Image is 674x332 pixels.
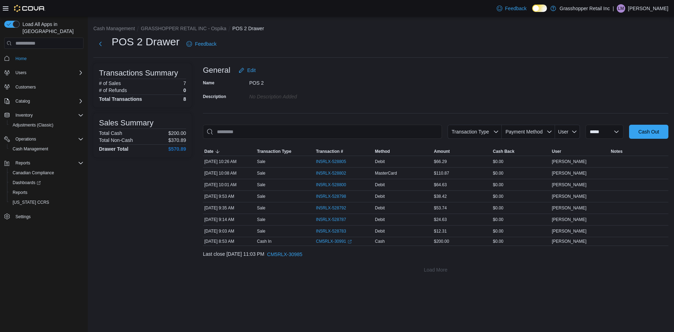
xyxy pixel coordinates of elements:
button: IN5RLX-528800 [316,181,353,189]
p: Sale [257,194,265,199]
span: IN5RLX-528783 [316,228,346,234]
span: Load All Apps in [GEOGRAPHIC_DATA] [20,21,84,35]
span: IN5RLX-528787 [316,217,346,222]
div: $0.00 [491,215,550,224]
button: Transaction # [315,147,374,156]
div: $0.00 [491,192,550,201]
button: Transaction Type [256,147,315,156]
button: GRASSHOPPER RETAIL INC - Ospika [141,26,226,31]
span: Edit [247,67,256,74]
span: Inventory [13,111,84,119]
button: Method [374,147,432,156]
button: Catalog [13,97,33,105]
span: $200.00 [434,239,449,244]
button: IN5RLX-528787 [316,215,353,224]
input: This is a search bar. As you type, the results lower in the page will automatically filter. [203,125,442,139]
p: Grasshopper Retail Inc [560,4,610,13]
div: [DATE] 9:03 AM [203,227,256,235]
h6: # of Sales [99,80,121,86]
span: IN5RLX-528798 [316,194,346,199]
input: Dark Mode [532,5,547,12]
img: Cova [14,5,45,12]
span: Debit [375,217,385,222]
h3: General [203,66,230,74]
button: Notes [609,147,668,156]
a: [US_STATE] CCRS [10,198,52,207]
button: POS 2 Drawer [232,26,264,31]
div: [DATE] 10:08 AM [203,169,256,177]
span: Adjustments (Classic) [13,122,53,128]
span: Feedback [195,40,216,47]
a: Feedback [184,37,219,51]
button: Operations [1,134,86,144]
h4: $570.89 [168,146,186,152]
div: $0.00 [491,157,550,166]
span: [PERSON_NAME] [552,182,587,188]
p: $200.00 [168,130,186,136]
span: Reports [13,159,84,167]
svg: External link [348,240,352,244]
button: CM5RLX-30985 [264,247,305,261]
div: $0.00 [491,237,550,246]
div: $0.00 [491,169,550,177]
span: Cash Management [13,146,48,152]
span: Method [375,149,390,154]
a: Dashboards [7,178,86,188]
span: Reports [10,188,84,197]
div: [DATE] 9:53 AM [203,192,256,201]
button: Customers [1,82,86,92]
button: Reports [1,158,86,168]
a: Customers [13,83,39,91]
a: Canadian Compliance [10,169,57,177]
span: [PERSON_NAME] [552,239,587,244]
span: IN5RLX-528792 [316,205,346,211]
h4: Drawer Total [99,146,128,152]
div: POS 2 [249,77,343,86]
button: Edit [236,63,258,77]
span: $66.29 [434,159,447,164]
span: Catalog [13,97,84,105]
button: Operations [13,135,39,143]
span: Operations [13,135,84,143]
span: $24.63 [434,217,447,222]
h4: 8 [183,96,186,102]
span: Customers [15,84,36,90]
p: Sale [257,205,265,211]
p: Sale [257,182,265,188]
p: $370.89 [168,137,186,143]
button: Cash Back [491,147,550,156]
h6: Total Cash [99,130,122,136]
button: Home [1,53,86,63]
span: [PERSON_NAME] [552,194,587,199]
span: IN5RLX-528800 [316,182,346,188]
button: Adjustments (Classic) [7,120,86,130]
button: Cash Management [7,144,86,154]
button: Cash Management [93,26,135,31]
button: Users [1,68,86,78]
span: Home [15,56,27,61]
span: MasterCard [375,170,397,176]
span: Dashboards [10,178,84,187]
h6: Total Non-Cash [99,137,133,143]
span: [PERSON_NAME] [552,170,587,176]
span: Cash Out [638,128,659,135]
p: Sale [257,228,265,234]
div: Last close [DATE] 11:03 PM [203,247,668,261]
span: Reports [15,160,30,166]
button: IN5RLX-528792 [316,204,353,212]
button: Canadian Compliance [7,168,86,178]
span: Canadian Compliance [10,169,84,177]
span: $53.74 [434,205,447,211]
span: Home [13,54,84,63]
label: Description [203,94,226,99]
h6: # of Refunds [99,87,127,93]
span: [PERSON_NAME] [552,217,587,222]
span: IN5RLX-528802 [316,170,346,176]
div: $0.00 [491,204,550,212]
p: 0 [183,87,186,93]
span: Inventory [15,112,33,118]
a: CM5RLX-30991External link [316,239,352,244]
span: IN5RLX-528805 [316,159,346,164]
span: Washington CCRS [10,198,84,207]
button: Cash Out [629,125,668,139]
